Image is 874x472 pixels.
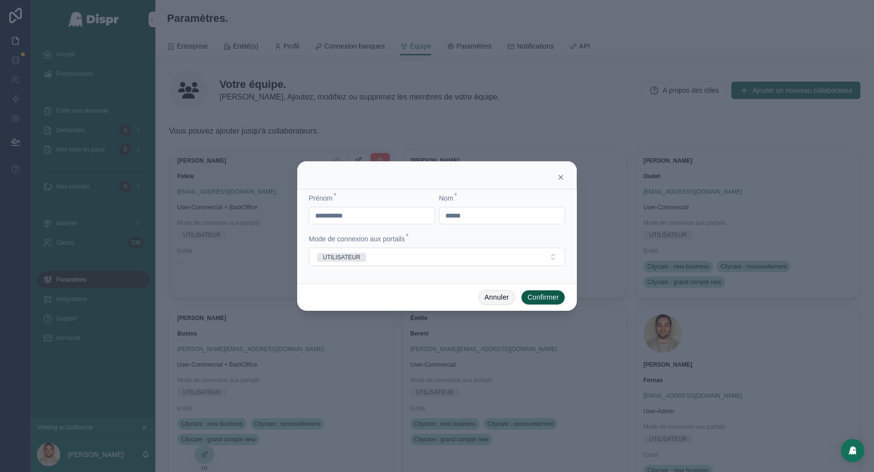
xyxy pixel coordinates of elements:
[841,439,864,462] div: Open Intercom Messenger
[309,194,333,202] span: Prénom
[309,248,565,266] button: Select Button
[439,194,454,202] span: Nom
[478,290,516,305] button: Annuler
[521,290,565,305] button: Confirmer
[323,253,360,262] div: UTILISATEUR
[309,235,405,243] span: Mode de connexion aux portails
